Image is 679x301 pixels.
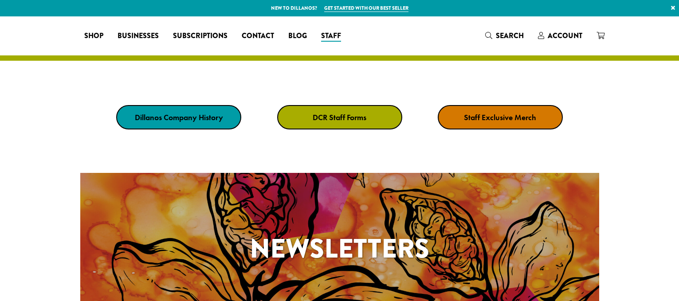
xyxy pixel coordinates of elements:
[288,31,307,42] span: Blog
[116,105,241,129] a: Dillanos Company History
[464,112,536,122] strong: Staff Exclusive Merch
[324,4,408,12] a: Get started with our best seller
[80,229,599,269] h1: Newsletters
[77,29,110,43] a: Shop
[173,31,228,42] span: Subscriptions
[438,105,563,129] a: Staff Exclusive Merch
[242,31,274,42] span: Contact
[321,31,341,42] span: Staff
[84,31,103,42] span: Shop
[313,112,366,122] strong: DCR Staff Forms
[496,31,524,41] span: Search
[314,29,348,43] a: Staff
[277,105,402,129] a: DCR Staff Forms
[548,31,582,41] span: Account
[478,28,531,43] a: Search
[135,112,223,122] strong: Dillanos Company History
[118,31,159,42] span: Businesses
